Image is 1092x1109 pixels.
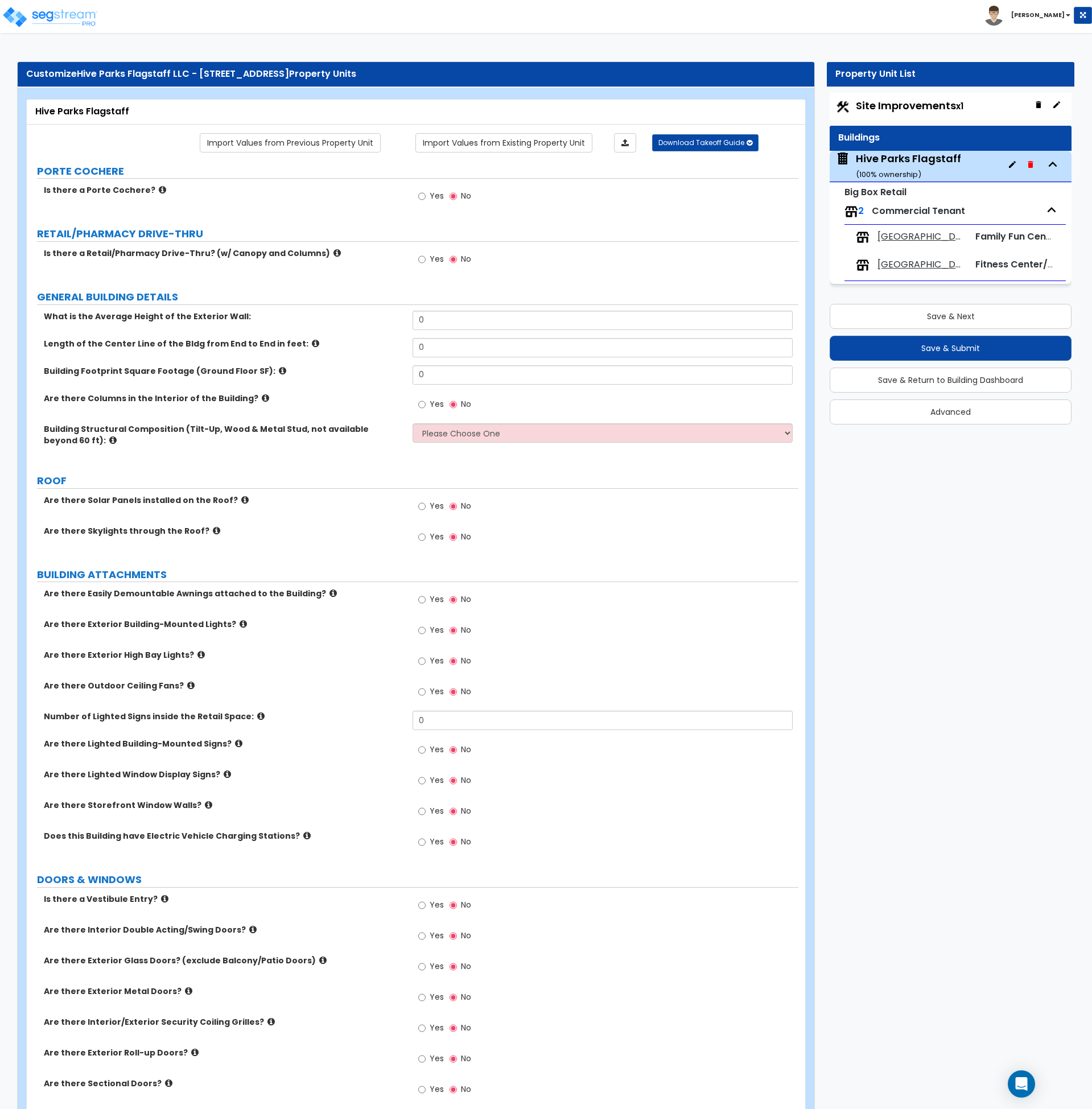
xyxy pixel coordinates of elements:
i: click for more info! [213,526,220,535]
img: building.svg [835,151,850,166]
i: click for more info! [109,436,117,444]
input: Yes [418,930,426,942]
span: 2 [858,204,864,217]
span: No [461,1083,471,1095]
i: click for more info! [205,801,212,809]
span: No [461,593,471,605]
input: Yes [418,991,426,1004]
i: click for more info! [187,681,195,690]
label: Are there Skylights through the Roof? [44,525,404,537]
i: click for more info! [279,366,286,375]
label: Are there Solar Panels installed on the Roof? [44,494,404,506]
input: Yes [418,774,426,787]
i: click for more info! [262,394,269,402]
b: [PERSON_NAME] [1011,11,1065,19]
div: Customize Property Units [26,68,806,81]
label: Are there Exterior Metal Doors? [44,986,404,997]
span: Yes [430,500,444,512]
a: Import the dynamic attribute values from previous properties. [200,133,381,152]
i: click for more info! [249,925,257,934]
input: No [450,899,457,912]
img: tenants.png [856,258,870,272]
input: Yes [418,899,426,912]
span: Yes [430,774,444,786]
span: Yes [430,1083,444,1095]
input: No [450,960,457,973]
label: Number of Lighted Signs inside the Retail Space: [44,711,404,722]
label: GENERAL BUILDING DETAILS [37,290,798,304]
span: No [461,991,471,1003]
span: No [461,531,471,542]
span: Yes [430,593,444,605]
input: No [450,190,457,203]
input: No [450,836,457,848]
input: Yes [418,500,426,513]
small: Big Box Retail [844,185,906,199]
div: Property Unit List [835,68,1066,81]
input: Yes [418,531,426,543]
img: tenants.png [856,230,870,244]
span: No [461,1022,471,1033]
input: No [450,253,457,266]
label: RETAIL/PHARMACY DRIVE-THRU [37,226,798,241]
span: No [461,253,471,265]
span: No [461,744,471,755]
img: avatar.png [984,6,1004,26]
input: Yes [418,836,426,848]
span: Yes [430,655,444,666]
a: Import the dynamic attributes value through Excel sheet [614,133,636,152]
button: Save & Return to Building Dashboard [830,368,1072,393]
span: Yes [430,805,444,817]
input: No [450,1053,457,1065]
input: Yes [418,686,426,698]
input: No [450,805,457,818]
i: click for more info! [224,770,231,778]
span: No [461,899,471,910]
i: click for more info! [257,712,265,720]
label: Are there Outdoor Ceiling Fans? [44,680,404,691]
input: No [450,624,457,637]
div: Buildings [838,131,1063,145]
span: Yes [430,991,444,1003]
small: x1 [956,100,963,112]
input: Yes [418,1083,426,1096]
span: No [461,930,471,941]
i: click for more info! [319,956,327,964]
input: No [450,593,457,606]
span: No [461,805,471,817]
label: Does this Building have Electric Vehicle Charging Stations? [44,830,404,842]
a: Import the dynamic attribute values from existing properties. [415,133,592,152]
img: tenants.png [844,205,858,218]
button: Download Takeoff Guide [652,134,759,151]
span: No [461,1053,471,1064]
small: ( 100 % ownership) [856,169,921,180]
span: Site Improvements [856,98,963,113]
span: Yes [430,624,444,636]
label: DOORS & WINDOWS [37,872,798,887]
input: Yes [418,960,426,973]
label: Are there Columns in the Interior of the Building? [44,393,404,404]
input: No [450,1083,457,1096]
i: click for more info! [240,620,247,628]
div: Hive Parks Flagstaff [856,151,961,180]
span: Yes [430,398,444,410]
span: Hive Parks Flagstaff [835,151,961,180]
i: click for more info! [312,339,319,348]
span: Download Takeoff Guide [658,138,744,147]
span: No [461,190,471,201]
label: Are there Interior Double Acting/Swing Doors? [44,924,404,935]
span: Hive Parks Flagstaff LLC - [STREET_ADDRESS] [77,67,289,80]
label: Are there Exterior High Bay Lights? [44,649,404,661]
input: No [450,774,457,787]
span: Yes [430,836,444,847]
i: click for more info! [165,1079,172,1087]
span: Trampoline Park 2 [877,258,965,271]
span: Yes [430,899,444,910]
span: No [461,836,471,847]
label: What is the Average Height of the Exterior Wall: [44,311,404,322]
label: Are there Lighted Window Display Signs? [44,769,404,780]
span: No [461,398,471,410]
span: No [461,500,471,512]
label: BUILDING ATTACHMENTS [37,567,798,582]
i: click for more info! [191,1048,199,1057]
